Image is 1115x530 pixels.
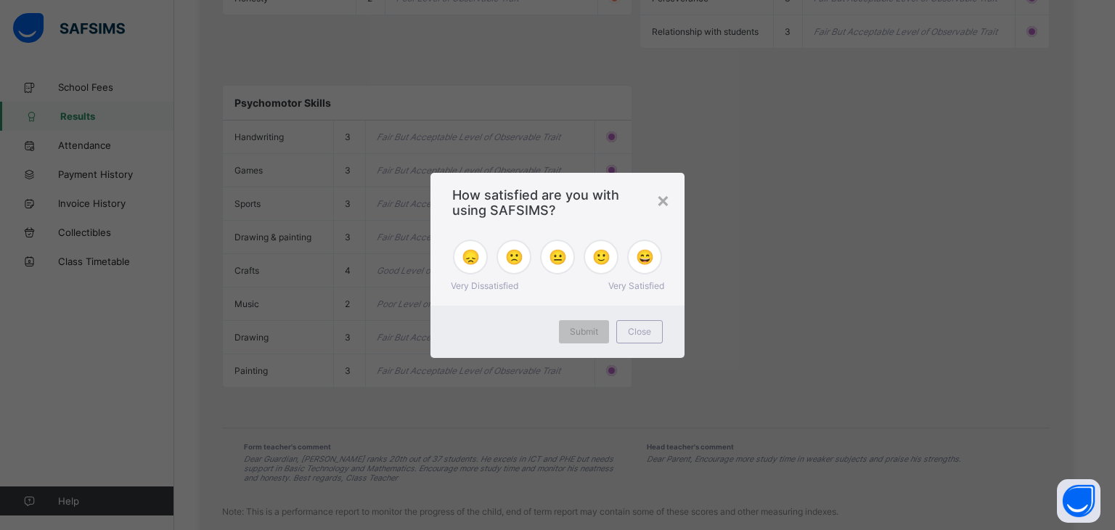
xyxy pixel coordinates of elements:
[505,248,523,266] span: 🙁
[570,326,598,337] span: Submit
[628,326,651,337] span: Close
[656,187,670,212] div: ×
[608,280,664,291] span: Very Satisfied
[592,248,610,266] span: 🙂
[636,248,654,266] span: 😄
[462,248,480,266] span: 😞
[451,280,518,291] span: Very Dissatisfied
[1057,479,1100,523] button: Open asap
[549,248,567,266] span: 😐
[452,187,663,218] span: How satisfied are you with using SAFSIMS?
